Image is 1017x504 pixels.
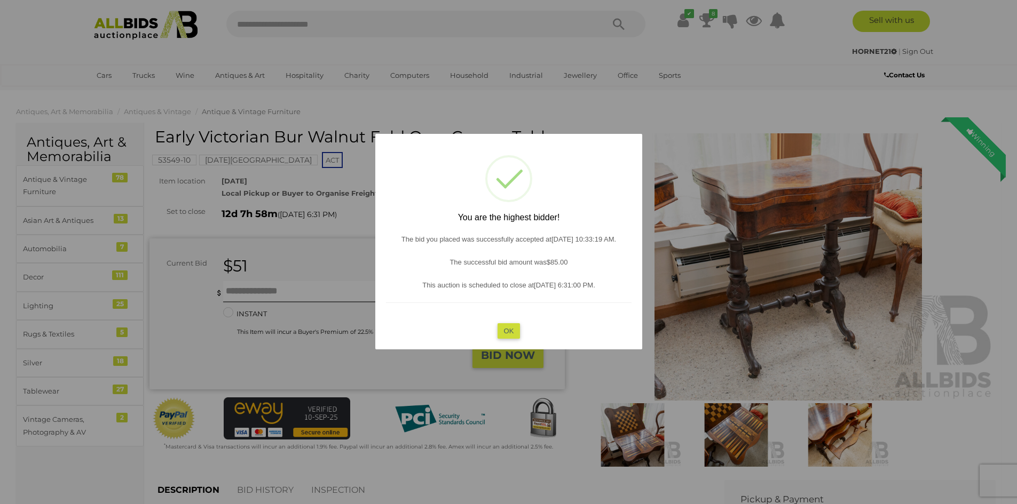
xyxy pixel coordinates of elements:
[386,213,632,222] h2: You are the highest bidder!
[386,233,632,245] p: The bid you placed was successfully accepted at .
[551,235,614,243] span: [DATE] 10:33:19 AM
[534,281,593,289] span: [DATE] 6:31:00 PM
[497,323,520,338] button: OK
[386,255,632,268] p: The successful bid amount was
[546,258,567,266] span: $85.00
[386,279,632,291] p: This auction is scheduled to close at .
